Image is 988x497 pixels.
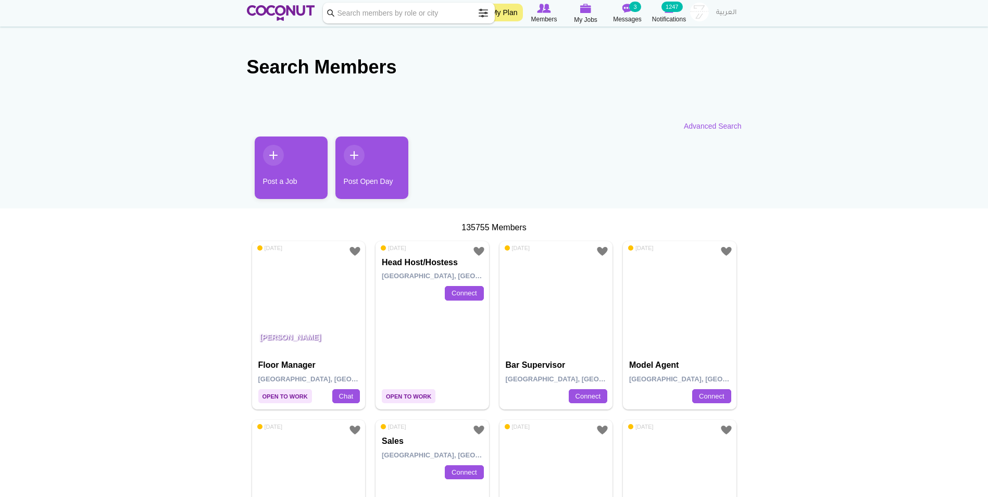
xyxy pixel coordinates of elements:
a: Chat [332,389,360,404]
span: [DATE] [628,244,654,252]
h4: Sales [382,437,485,446]
span: My Jobs [574,15,597,25]
span: Open to Work [382,389,435,403]
a: Add to Favourites [472,245,485,258]
span: [GEOGRAPHIC_DATA], [GEOGRAPHIC_DATA] [382,272,530,280]
p: [PERSON_NAME] [252,325,366,354]
a: Post a Job [255,136,328,199]
span: Messages [613,14,642,24]
span: Notifications [652,14,686,24]
a: العربية [711,3,742,23]
img: Browse Members [537,4,551,13]
a: Notifications Notifications 1247 [648,3,690,24]
a: Add to Favourites [596,245,609,258]
small: 3 [629,2,641,12]
h4: Head Host/Hostess [382,258,485,267]
a: Add to Favourites [720,424,733,437]
span: Open to Work [258,389,312,403]
img: Messages [622,4,633,13]
span: [DATE] [381,423,406,430]
span: [GEOGRAPHIC_DATA], [GEOGRAPHIC_DATA] [506,375,654,383]
a: Add to Favourites [348,424,361,437]
a: My Plan [486,4,523,21]
h4: Floor Manager [258,361,362,370]
span: [GEOGRAPHIC_DATA], [GEOGRAPHIC_DATA] [629,375,778,383]
span: [DATE] [381,244,406,252]
li: 1 / 2 [247,136,320,207]
a: Connect [569,389,607,404]
a: Connect [692,389,731,404]
h4: Model Agent [629,361,733,370]
a: Browse Members Members [523,3,565,24]
span: [GEOGRAPHIC_DATA], [GEOGRAPHIC_DATA] [382,451,530,459]
span: [DATE] [505,423,530,430]
small: 1247 [661,2,682,12]
a: My Jobs My Jobs [565,3,607,25]
span: Members [531,14,557,24]
img: Home [247,5,315,21]
a: Add to Favourites [348,245,361,258]
span: [DATE] [505,244,530,252]
a: Add to Favourites [720,245,733,258]
span: [DATE] [628,423,654,430]
div: 135755 Members [247,222,742,234]
img: My Jobs [580,4,592,13]
h2: Search Members [247,55,742,80]
a: Post Open Day [335,136,408,199]
input: Search members by role or city [323,3,495,23]
h4: Bar Supervisor [506,361,609,370]
a: Add to Favourites [596,424,609,437]
a: Connect [445,465,483,480]
a: Connect [445,286,483,301]
span: [GEOGRAPHIC_DATA], [GEOGRAPHIC_DATA] [258,375,407,383]
a: Advanced Search [684,121,742,131]
a: Messages Messages 3 [607,3,648,24]
li: 2 / 2 [328,136,401,207]
span: [DATE] [257,244,283,252]
span: [DATE] [257,423,283,430]
a: Add to Favourites [472,424,485,437]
